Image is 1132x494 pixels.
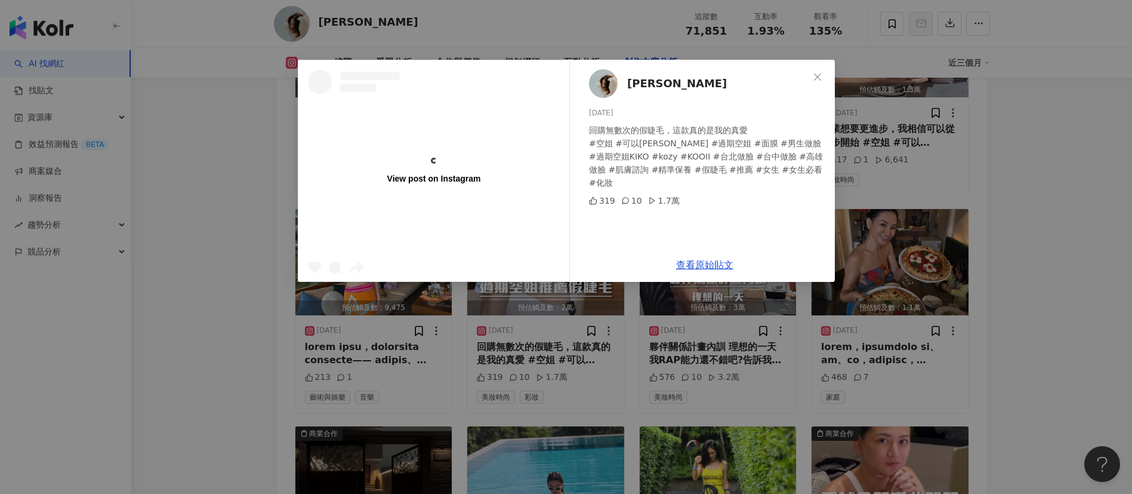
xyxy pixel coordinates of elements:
span: [PERSON_NAME] [627,75,727,92]
div: 回購無數次的假睫毛，這款真的是我的真愛 #空姐 #可以[PERSON_NAME] #過期空姐 #面膜 #男生做臉 #過期空姐KIKO #kozy #KOOII #台北做臉 #台中做臉 #高雄做臉... [589,124,825,189]
div: View post on Instagram [387,173,480,184]
div: 319 [589,194,615,207]
div: 1.7萬 [647,194,679,207]
div: [DATE] [589,108,825,119]
a: 查看原始貼文 [676,259,733,271]
a: View post on Instagram [298,60,569,281]
img: KOL Avatar [589,69,618,98]
span: close [813,72,822,82]
a: KOL Avatar[PERSON_NAME] [589,69,809,98]
div: 10 [621,194,641,207]
button: Close [806,65,829,89]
